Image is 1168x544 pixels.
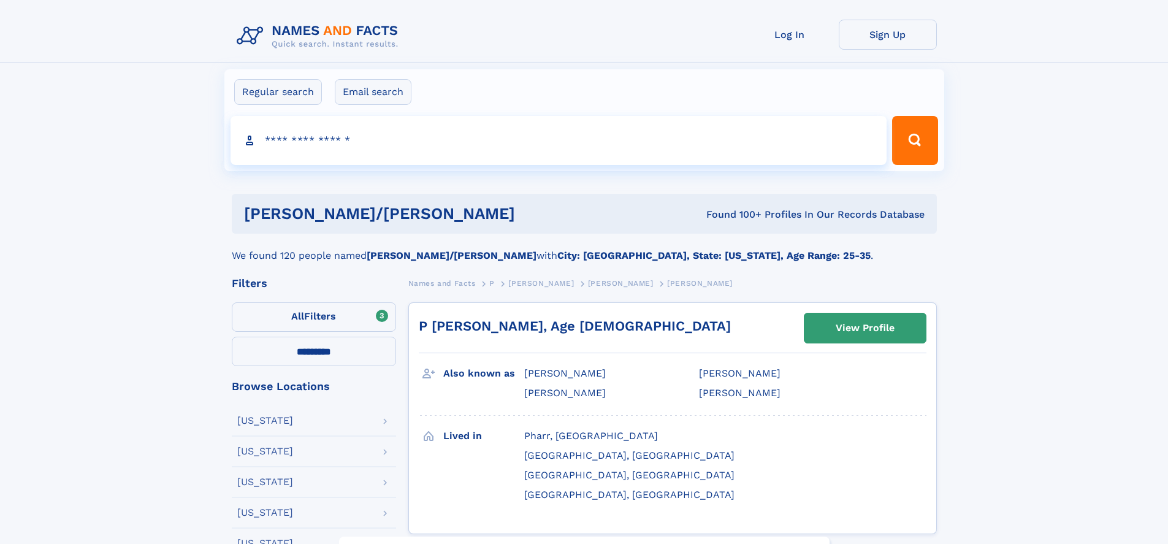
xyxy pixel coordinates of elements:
button: Search Button [892,116,937,165]
div: [US_STATE] [237,446,293,456]
a: Names and Facts [408,275,476,291]
h1: [PERSON_NAME]/[PERSON_NAME] [244,206,611,221]
span: [GEOGRAPHIC_DATA], [GEOGRAPHIC_DATA] [524,489,735,500]
div: View Profile [836,314,895,342]
h3: Lived in [443,426,524,446]
span: [PERSON_NAME] [508,279,574,288]
div: [US_STATE] [237,416,293,426]
a: [PERSON_NAME] [588,275,654,291]
label: Email search [335,79,411,105]
span: All [291,310,304,322]
span: P [489,279,495,288]
label: Filters [232,302,396,332]
div: Found 100+ Profiles In Our Records Database [611,208,925,221]
span: [PERSON_NAME] [699,367,781,379]
input: search input [231,116,887,165]
span: [PERSON_NAME] [524,367,606,379]
div: Filters [232,278,396,289]
span: [GEOGRAPHIC_DATA], [GEOGRAPHIC_DATA] [524,450,735,461]
span: [PERSON_NAME] [699,387,781,399]
div: [US_STATE] [237,508,293,518]
a: View Profile [804,313,926,343]
span: [GEOGRAPHIC_DATA], [GEOGRAPHIC_DATA] [524,469,735,481]
div: We found 120 people named with . [232,234,937,263]
span: [PERSON_NAME] [524,387,606,399]
b: [PERSON_NAME]/[PERSON_NAME] [367,250,536,261]
a: P [489,275,495,291]
span: Pharr, [GEOGRAPHIC_DATA] [524,430,658,442]
div: Browse Locations [232,381,396,392]
h3: Also known as [443,363,524,384]
a: Log In [741,20,839,50]
span: [PERSON_NAME] [667,279,733,288]
b: City: [GEOGRAPHIC_DATA], State: [US_STATE], Age Range: 25-35 [557,250,871,261]
a: Sign Up [839,20,937,50]
a: P [PERSON_NAME], Age [DEMOGRAPHIC_DATA] [419,318,731,334]
img: Logo Names and Facts [232,20,408,53]
span: [PERSON_NAME] [588,279,654,288]
div: [US_STATE] [237,477,293,487]
label: Regular search [234,79,322,105]
a: [PERSON_NAME] [508,275,574,291]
